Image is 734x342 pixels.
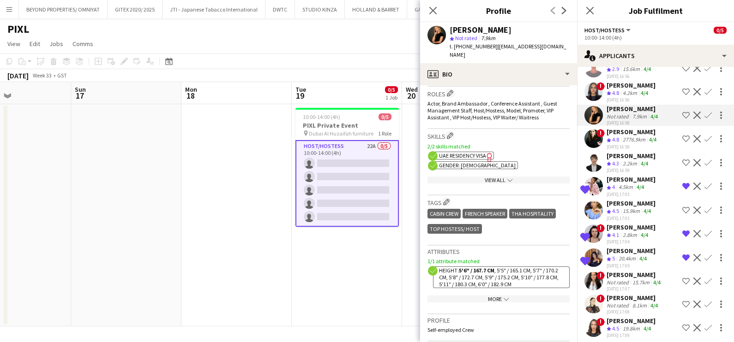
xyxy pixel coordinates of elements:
div: THA HOSPITALITY [509,209,556,218]
app-skills-label: 4/4 [641,160,648,167]
span: 4.3 [612,160,619,167]
span: Jobs [49,40,63,48]
div: [PERSON_NAME] [607,105,660,113]
span: 1 Role [378,130,391,137]
span: View [7,40,20,48]
span: ! [596,129,605,137]
h3: Skills [427,131,570,141]
span: Mon [185,85,197,94]
span: Gender: [DEMOGRAPHIC_DATA] [439,162,516,169]
div: [DATE] 17:03 [607,191,656,197]
button: GARGASH GROUP [407,0,463,18]
div: [DATE] 16:59 [607,167,656,173]
div: [DATE] 16:56 [607,73,656,79]
span: Actor, Brand Ambassador , Conference Assistant , Guest Management Staff, Host/Hostess, Model, Pro... [427,100,557,121]
div: [PERSON_NAME] [607,317,656,325]
button: BEYOND PROPERTIES/ OMNIYAT [19,0,108,18]
div: Not rated [607,279,631,286]
span: 19 [294,90,306,101]
div: [PERSON_NAME] [607,223,656,231]
span: Host/Hostess [584,27,625,34]
div: Not rated [607,302,631,309]
span: ! [596,271,605,280]
button: DWTC [265,0,295,18]
span: ! [596,318,605,326]
span: ! [596,82,605,90]
span: 7.9km [479,35,497,41]
div: 1 Job [385,94,397,101]
div: [DATE] [7,71,29,80]
div: [PERSON_NAME] [607,199,656,207]
span: Sun [75,85,86,94]
span: Height: , 5'5" / 165.1 cm, 5'7" / 170.2 cm, 5'8" / 172.7 cm, 5'9" / 175.2 cm, 5'10" / 177.8 cm, 5... [439,267,559,288]
div: 4.2km [621,89,639,97]
span: 20 [404,90,418,101]
div: 2776.9km [621,136,647,144]
div: 20.4km [617,255,638,263]
div: [DATE] 16:58 [607,120,660,126]
h3: Roles [427,88,570,98]
span: 2.9 [612,65,619,72]
div: 15.6km [621,65,642,73]
button: JTI - Japanese Tabacco International [162,0,265,18]
div: [DATE] 17:03 [607,215,656,221]
span: 18 [184,90,197,101]
app-skills-label: 4/4 [637,183,644,190]
app-skills-label: 4/4 [641,89,648,96]
h3: PIXL Private Event [295,121,399,130]
app-skills-label: 4/4 [644,65,651,72]
div: 15.7km [631,279,651,286]
h3: Profile [427,316,570,324]
a: Jobs [46,38,67,50]
a: View [4,38,24,50]
div: 15.9km [621,207,642,215]
div: [PERSON_NAME] [607,294,660,302]
app-skills-label: 4/4 [639,255,647,262]
div: [PERSON_NAME] [607,128,658,136]
div: 7.9km [631,113,649,120]
div: [DATE] 17:07 [607,286,662,292]
app-skills-label: 4/4 [650,113,658,120]
span: 17 [73,90,86,101]
button: Host/Hostess [584,27,632,34]
p: 1/1 attribute matched [427,258,570,265]
span: 4.1 [612,231,619,238]
strong: 5'6" / 167.7 cm [459,267,494,274]
app-skills-label: 4/4 [653,279,661,286]
span: 0/5 [714,27,727,34]
div: 2.8km [621,231,639,239]
span: ! [596,295,605,303]
span: UAE Residency Visa [439,152,486,159]
div: 2.2km [621,160,639,168]
div: FRENCH SPEAKER [463,209,507,218]
div: 10:00-14:00 (4h) [584,34,727,41]
div: [PERSON_NAME] [450,26,511,34]
span: Edit [30,40,40,48]
h3: Job Fulfilment [577,5,734,17]
div: [DATE] 16:56 [607,97,656,103]
a: Edit [26,38,44,50]
app-card-role: Host/Hostess22A0/510:00-14:00 (4h) [295,140,399,227]
span: 0/5 [379,113,391,120]
p: Self-employed Crew [427,326,570,333]
div: 8.1km [631,302,649,309]
span: 4.8 [612,89,619,96]
span: 10:00-14:00 (4h) [303,113,340,120]
span: Week 33 [30,72,54,79]
div: 10:00-14:00 (4h)0/5PIXL Private Event Dubai Al Huzaifah furniture1 RoleHost/Hostess22A0/510:00-14... [295,108,399,227]
span: Comms [72,40,93,48]
div: [DATE] 16:59 [607,144,658,150]
span: 4 [612,183,615,190]
div: 19.8km [621,325,642,333]
span: 4.8 [612,136,619,143]
div: [PERSON_NAME] [607,152,656,160]
h3: Tags [427,197,570,207]
div: [PERSON_NAME] [607,175,656,183]
div: CABIN CREW [427,209,461,218]
button: GITEX 2020/ 2025 [108,0,162,18]
div: [DATE] 17:04 [607,239,656,245]
app-skills-label: 4/4 [644,207,651,214]
div: Applicants [577,45,734,67]
span: 0/5 [385,86,398,93]
span: t. [PHONE_NUMBER] [450,43,498,50]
